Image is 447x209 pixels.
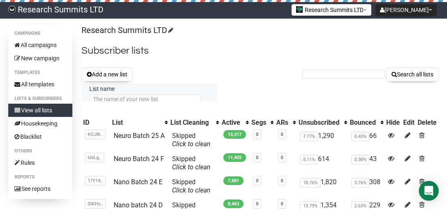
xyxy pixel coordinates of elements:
[281,132,283,137] a: 0
[172,186,210,194] a: Click to clean
[351,178,369,188] span: 3.76%
[386,67,439,81] button: Search all lists
[172,140,210,148] a: Click to clean
[419,181,439,201] div: Open Intercom Messenger
[169,117,220,128] th: List Cleaning: No sort applied, activate to apply an ascending sort
[223,199,244,208] span: 8,463
[222,119,241,127] div: Active
[8,94,72,104] li: Lists & subscribers
[256,178,258,183] a: 0
[172,178,210,194] span: Skipped
[256,201,258,207] a: 0
[81,43,439,58] h2: Subscriber lists
[348,128,385,152] td: 66
[351,155,369,164] span: 0.38%
[172,155,210,171] span: Skipped
[8,38,72,52] a: All campaigns
[416,117,439,128] th: Delete: No sort applied, sorting is disabled
[403,119,414,127] div: Edit
[8,6,16,13] img: bccbfd5974049ef095ce3c15df0eef5a
[386,119,400,127] div: Hide
[256,155,258,160] a: 0
[114,201,163,209] a: Nano batch 24 D
[296,6,303,13] img: 2.jpg
[281,201,283,207] a: 0
[8,146,72,156] li: Others
[110,117,169,128] th: List: No sort applied, activate to apply an ascending sort
[220,117,250,128] th: Active: No sort applied, activate to apply an ascending sort
[251,119,267,127] div: Segs
[8,117,72,130] a: Housekeeping
[375,4,437,16] button: [PERSON_NAME]
[85,153,104,162] span: 6I6Lg..
[297,117,348,128] th: Unsubscribed: No sort applied, activate to apply an ascending sort
[89,85,209,93] label: List name
[8,68,72,78] li: Templates
[112,119,160,127] div: List
[114,155,164,163] a: Neuro Batch 24 F
[276,119,288,127] div: ARs
[8,182,72,195] a: See reports
[297,128,348,152] td: 1,290
[348,175,385,198] td: 308
[85,130,106,139] span: KOJ8t..
[348,117,385,128] th: Bounced: No sort applied, activate to apply an ascending sort
[292,4,371,16] button: Research Summits LTD
[275,117,296,128] th: ARs: No sort applied, activate to apply an ascending sort
[8,156,72,169] a: Rules
[81,67,133,81] button: Add a new list
[256,132,258,137] a: 0
[172,163,210,171] a: Click to clean
[385,117,402,128] th: Hide: No sort applied, sorting is disabled
[83,119,109,127] div: ID
[8,52,72,65] a: New campaign
[299,119,340,127] div: Unsubscribed
[223,176,244,185] span: 7,881
[350,119,376,127] div: Bounced
[348,152,385,175] td: 43
[250,117,275,128] th: Segs: No sort applied, activate to apply an ascending sort
[351,132,369,141] span: 0.43%
[300,132,318,141] span: 7.77%
[85,199,106,209] span: GiKHu..
[300,178,320,188] span: 18.76%
[114,178,163,186] a: Nano Batch 24 E
[402,117,416,128] th: Edit: No sort applied, sorting is disabled
[114,132,165,140] a: Neuro Batch 25 A
[8,28,72,38] li: Campaigns
[8,172,72,182] li: Reports
[170,119,212,127] div: List Cleaning
[223,130,246,139] span: 15,317
[281,178,283,183] a: 0
[8,78,72,91] a: All templates
[300,155,318,164] span: 5.11%
[297,152,348,175] td: 614
[297,175,348,198] td: 1,820
[89,95,201,104] input: The name of your new list
[281,155,283,160] a: 0
[8,104,72,117] a: View all lists
[418,119,437,127] div: Delete
[172,132,210,148] span: Skipped
[85,176,106,185] span: 17Y14..
[223,153,246,162] span: 11,402
[8,130,72,143] a: Blacklist
[81,117,110,128] th: ID: No sort applied, sorting is disabled
[81,25,172,35] a: Research Summits LTD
